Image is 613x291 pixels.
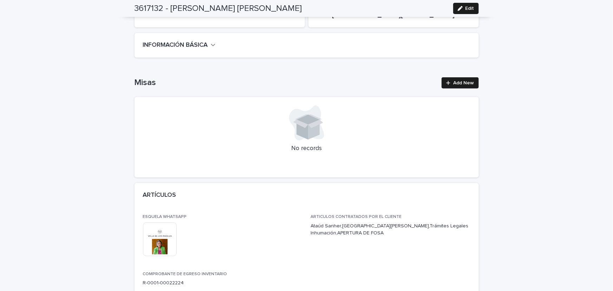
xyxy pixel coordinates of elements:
h2: ARTÍCULOS [143,192,176,199]
h1: Misas [135,78,438,88]
span: Edit [465,6,474,11]
h2: INFORMACIÓN BÁSICA [143,41,208,49]
button: INFORMACIÓN BÁSICA [143,41,216,49]
a: Add New [442,77,478,89]
h2: 3617132 - [PERSON_NAME] [PERSON_NAME] [135,4,302,14]
p: R-0001-00022224 [143,279,302,287]
button: Edit [453,3,479,14]
span: ESQUELA WHATSAPP [143,215,187,219]
span: Add New [454,80,474,85]
span: COMPROBANTE DE EGRESO INVENTARIO [143,272,227,276]
span: ARTICULOS CONTRATADOS POR EL CLIENTE [311,215,402,219]
p: Ataúd Sanher,[GEOGRAPHIC_DATA][PERSON_NAME],Trámites Legales Inhumación,APERTURA DE FOSA [311,222,470,237]
p: No records [143,145,470,153]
